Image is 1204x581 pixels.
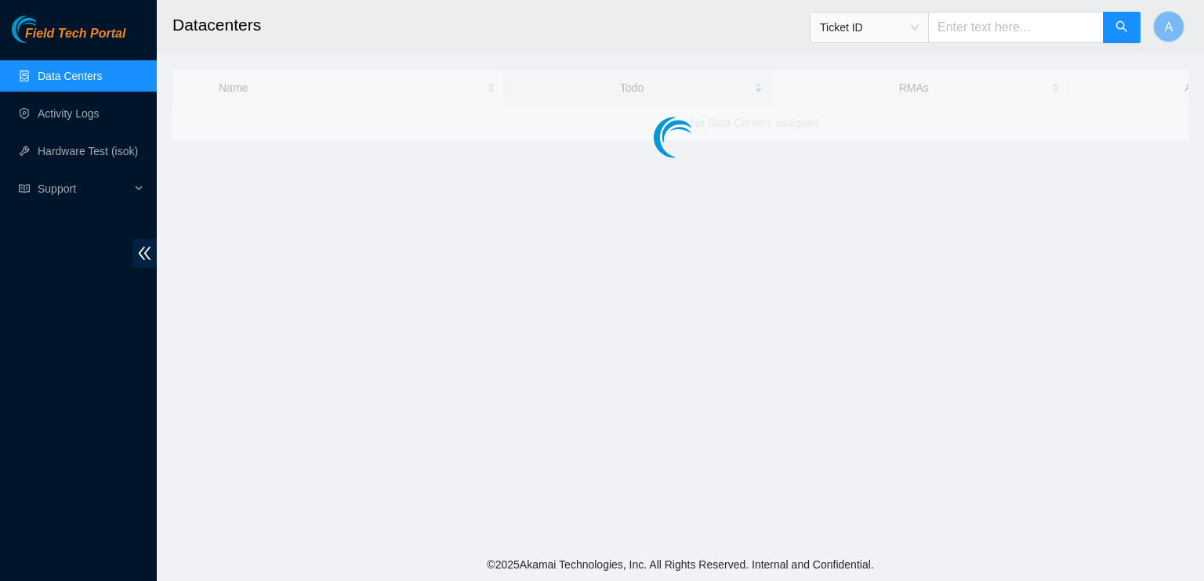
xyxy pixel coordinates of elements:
[1103,12,1141,43] button: search
[1153,11,1184,42] button: A
[157,548,1204,581] footer: © 2025 Akamai Technologies, Inc. All Rights Reserved. Internal and Confidential.
[25,27,125,41] span: Field Tech Portal
[38,173,130,204] span: Support
[1115,20,1128,35] span: search
[1165,17,1173,37] span: A
[38,70,102,82] a: Data Centers
[132,239,157,268] span: double-left
[820,16,919,39] span: Ticket ID
[38,107,100,120] a: Activity Logs
[38,145,138,157] a: Hardware Test (isok)
[12,28,125,49] a: Akamai TechnologiesField Tech Portal
[928,12,1104,43] input: Enter text here...
[19,183,30,194] span: read
[12,16,79,43] img: Akamai Technologies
